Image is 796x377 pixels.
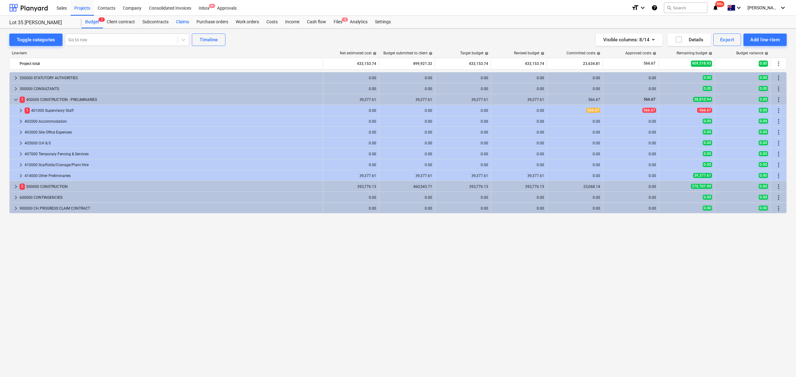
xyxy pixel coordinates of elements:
[20,184,25,189] span: 2
[775,150,782,158] span: More actions
[549,130,600,134] div: 0.00
[775,129,782,136] span: More actions
[605,184,656,189] div: 0.00
[17,118,25,125] span: keyboard_arrow_right
[382,141,432,145] div: 0.00
[549,59,600,69] div: 23,634.81
[263,16,281,28] a: Costs
[759,129,768,134] span: 0.00
[326,76,376,80] div: 0.00
[703,140,712,145] span: 0.00
[493,108,544,113] div: 0.00
[437,98,488,102] div: 39,377.61
[17,107,25,114] span: keyboard_arrow_right
[775,194,782,201] span: More actions
[372,52,377,55] span: help
[703,129,712,134] span: 0.00
[493,98,544,102] div: 39,377.61
[703,162,712,167] span: 0.00
[17,172,25,179] span: keyboard_arrow_right
[326,184,376,189] div: 393,776.13
[775,60,782,67] span: More actions
[326,141,376,145] div: 0.00
[17,150,25,158] span: keyboard_arrow_right
[675,36,703,44] div: Details
[437,130,488,134] div: 0.00
[382,130,432,134] div: 0.00
[20,193,320,202] div: 600000 CONTINGENCIES
[437,76,488,80] div: 0.00
[549,141,600,145] div: 0.00
[493,174,544,178] div: 39,377.61
[103,16,139,28] div: Client contract
[677,51,712,55] div: Remaining budget
[642,108,656,113] span: 566.67
[326,87,376,91] div: 0.00
[605,206,656,211] div: 0.00
[371,16,395,28] a: Settings
[437,87,488,91] div: 0.00
[691,61,712,66] span: 409,518.93
[382,163,432,167] div: 0.00
[664,2,707,13] button: Search
[605,130,656,134] div: 0.00
[340,51,377,55] div: Net estimated cost
[326,195,376,200] div: 0.00
[382,174,432,178] div: 39,377.61
[326,98,376,102] div: 39,377.61
[12,205,20,212] span: keyboard_arrow_right
[605,174,656,178] div: 0.00
[12,183,20,190] span: keyboard_arrow_right
[437,152,488,156] div: 0.00
[382,119,432,124] div: 0.00
[382,98,432,102] div: 39,377.61
[605,87,656,91] div: 0.00
[691,184,712,189] span: 370,707.99
[750,36,780,44] div: Add line-item
[303,16,330,28] a: Cash flow
[25,106,320,116] div: 401000 Supervisory Staff
[651,52,656,55] span: help
[437,141,488,145] div: 0.00
[437,119,488,124] div: 0.00
[720,36,734,44] div: Export
[326,206,376,211] div: 0.00
[326,59,376,69] div: 433,153.74
[20,95,320,105] div: 400000 CONSTRUCTION - PRELIMINARIES
[643,97,656,102] span: 566.67
[437,195,488,200] div: 0.00
[25,138,320,148] div: 405000 O.H & S
[703,195,712,200] span: 0.00
[20,203,320,213] div: 900000 CH PROGRESS CLAIM CONTRACT
[20,182,320,192] div: 500000 CONSTRUCTION
[172,16,193,28] div: Claims
[539,52,544,55] span: help
[493,184,544,189] div: 393,776.13
[9,51,323,55] div: Line-item
[605,152,656,156] div: 0.00
[9,20,74,26] div: Lot 35 [PERSON_NAME]
[759,184,768,189] span: 0.00
[625,51,656,55] div: Approved costs
[549,174,600,178] div: 0.00
[775,96,782,103] span: More actions
[382,108,432,113] div: 0.00
[382,184,432,189] div: 460,543.71
[759,86,768,91] span: 0.00
[549,76,600,80] div: 0.00
[12,96,20,103] span: keyboard_arrow_down
[281,16,303,28] div: Income
[703,206,712,211] span: 0.00
[12,194,20,201] span: keyboard_arrow_right
[707,52,712,55] span: help
[712,4,719,11] i: notifications
[192,34,225,46] button: Timeline
[330,16,346,28] a: Files3
[232,16,263,28] div: Work orders
[20,59,320,69] div: Project total
[493,195,544,200] div: 0.00
[20,73,320,83] div: 200000 STATUTORY AUTHORITIES
[437,184,488,189] div: 393,776.13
